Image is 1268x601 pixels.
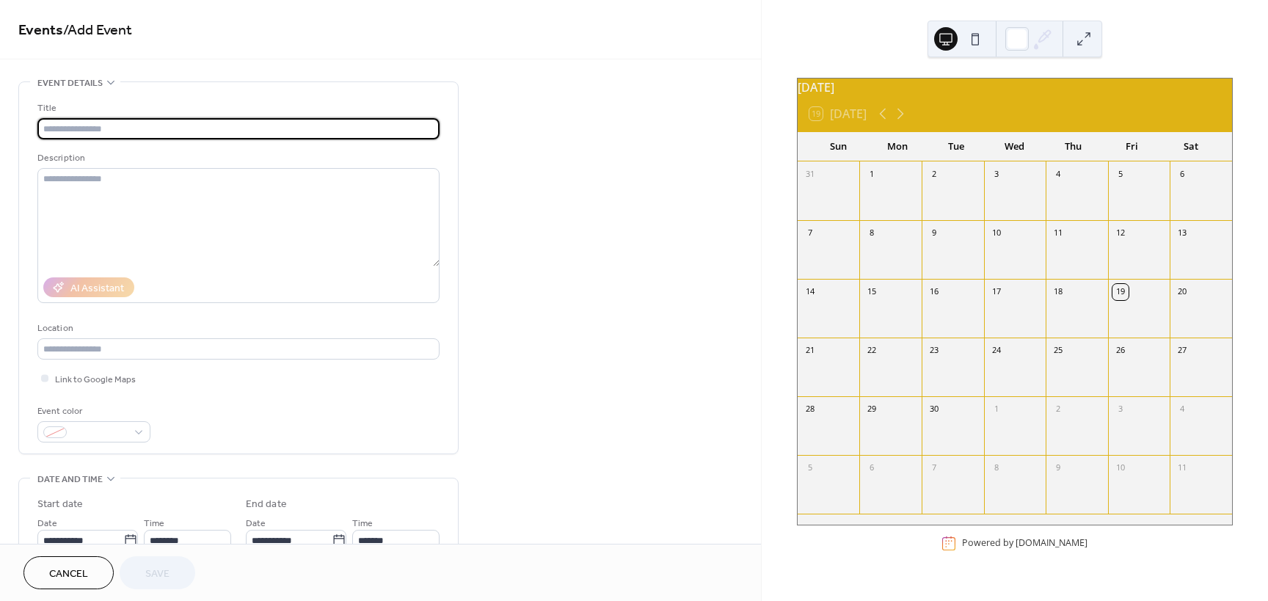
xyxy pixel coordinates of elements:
[1112,401,1129,418] div: 3
[988,343,1005,359] div: 24
[1050,284,1066,300] div: 18
[926,167,942,183] div: 2
[55,372,136,387] span: Link to Google Maps
[1174,167,1190,183] div: 6
[1050,225,1066,241] div: 11
[246,497,287,512] div: End date
[37,404,147,419] div: Event color
[1050,460,1066,476] div: 9
[809,132,868,161] div: Sun
[988,167,1005,183] div: 3
[18,16,63,45] a: Events
[1112,225,1129,241] div: 12
[37,321,437,336] div: Location
[37,472,103,487] span: Date and time
[1112,460,1129,476] div: 10
[63,16,132,45] span: / Add Event
[927,132,985,161] div: Tue
[1162,132,1220,161] div: Sat
[802,460,818,476] div: 5
[798,79,1232,96] div: [DATE]
[246,516,266,531] span: Date
[37,150,437,166] div: Description
[926,343,942,359] div: 23
[926,460,942,476] div: 7
[1112,167,1129,183] div: 5
[1103,132,1162,161] div: Fri
[1050,401,1066,418] div: 2
[352,516,373,531] span: Time
[988,284,1005,300] div: 17
[985,132,1044,161] div: Wed
[23,556,114,589] button: Cancel
[37,497,83,512] div: Start date
[802,167,818,183] div: 31
[49,567,88,582] span: Cancel
[1050,167,1066,183] div: 4
[864,401,880,418] div: 29
[802,343,818,359] div: 21
[1174,401,1190,418] div: 4
[988,401,1005,418] div: 1
[926,284,942,300] div: 16
[1050,343,1066,359] div: 25
[1174,225,1190,241] div: 13
[864,343,880,359] div: 22
[926,401,942,418] div: 30
[926,225,942,241] div: 9
[37,101,437,116] div: Title
[802,225,818,241] div: 7
[37,516,57,531] span: Date
[864,225,880,241] div: 8
[864,284,880,300] div: 15
[868,132,927,161] div: Mon
[1174,284,1190,300] div: 20
[1174,343,1190,359] div: 27
[1174,460,1190,476] div: 11
[144,516,164,531] span: Time
[988,460,1005,476] div: 8
[962,536,1087,549] div: Powered by
[37,76,103,91] span: Event details
[802,284,818,300] div: 14
[1044,132,1103,161] div: Thu
[988,225,1005,241] div: 10
[864,460,880,476] div: 6
[864,167,880,183] div: 1
[1016,536,1087,549] a: [DOMAIN_NAME]
[802,401,818,418] div: 28
[1112,284,1129,300] div: 19
[1112,343,1129,359] div: 26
